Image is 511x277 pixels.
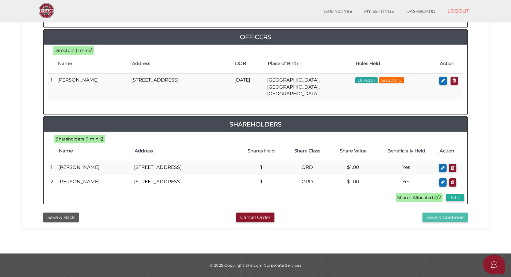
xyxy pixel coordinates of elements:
h4: DOB [235,61,262,66]
a: 1300 722 796 [318,5,358,18]
b: 1 [91,47,93,53]
a: MY SETTINGS [358,5,400,18]
b: 1 [260,179,262,184]
b: 2/2 [434,195,441,200]
td: [PERSON_NAME] [55,74,129,100]
h4: Action [440,148,460,154]
a: Shareholders [44,119,467,129]
td: Yes [376,161,437,175]
h4: Name [59,148,129,154]
h4: Name [58,61,126,66]
button: Edit [446,194,464,201]
b: 2 [101,136,103,142]
button: Cancel Order [236,213,274,223]
a: LOGOUT [441,5,475,17]
h4: Address [135,148,235,154]
td: 2 [48,175,56,190]
h4: Share Value [333,148,373,154]
button: Save & Back [43,213,79,223]
h4: Roles Held [356,61,434,66]
a: DASHBOARD [400,5,442,18]
td: [PERSON_NAME] [56,161,132,175]
b: 1 [260,164,262,170]
td: $1.00 [330,175,376,190]
span: Secretary [379,77,404,83]
td: [GEOGRAPHIC_DATA], [GEOGRAPHIC_DATA], [GEOGRAPHIC_DATA] [265,74,353,100]
button: Open asap [483,255,505,274]
span: Shares Allocated: [396,193,443,202]
td: [STREET_ADDRESS] [129,74,232,100]
a: Officers [44,32,467,42]
h4: Shares Held [241,148,281,154]
td: 1 [48,161,56,175]
td: ORD [284,161,330,175]
span: Shareholders (1 min): [56,136,101,142]
h4: Beneficially Held [379,148,434,154]
td: [STREET_ADDRESS] [132,175,238,190]
span: Director [355,77,378,83]
h4: Address [132,61,229,66]
span: Directors (1 min): [54,48,91,53]
td: $1.00 [330,161,376,175]
button: Save & Continue [422,213,468,223]
td: 1 [48,74,55,100]
td: ORD [284,175,330,190]
td: [STREET_ADDRESS] [132,161,238,175]
td: Yes [376,175,437,190]
h4: Place of Birth [268,61,350,66]
h4: Share Class [287,148,327,154]
td: [DATE] [232,74,265,100]
div: © 2025 Copyright Shelcom Corporate Services [27,263,484,268]
h4: Action [440,61,460,66]
td: [PERSON_NAME] [56,175,132,190]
